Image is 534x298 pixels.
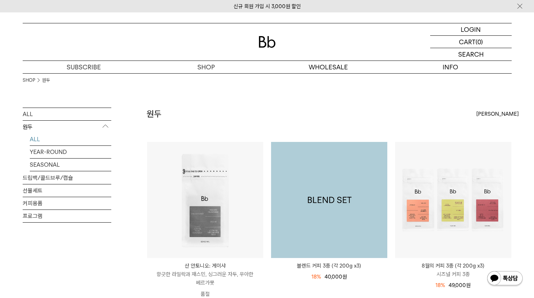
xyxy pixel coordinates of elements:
p: WHOLESALE [267,61,389,73]
a: ALL [23,108,111,120]
p: LOGIN [461,23,481,35]
img: 로고 [259,36,276,48]
h2: 원두 [147,108,162,120]
a: YEAR-ROUND [30,146,111,158]
a: 원두 [42,77,50,84]
a: 커피용품 [23,197,111,210]
a: 프로그램 [23,210,111,222]
a: ALL [30,133,111,145]
img: 카카오톡 채널 1:1 채팅 버튼 [487,270,523,287]
p: 향긋한 라일락과 재스민, 싱그러운 자두, 우아한 베르가못 [147,270,263,287]
span: 49,000 [449,282,471,288]
a: CART (0) [430,36,512,48]
p: SEARCH [458,48,484,61]
p: (0) [476,36,483,48]
p: CART [459,36,476,48]
p: 8월의 커피 3종 (각 200g x3) [395,262,511,270]
div: 18% [435,281,445,290]
p: INFO [389,61,512,73]
a: SHOP [23,77,35,84]
a: 드립백/콜드브루/캡슐 [23,172,111,184]
a: 8월의 커피 3종 (각 200g x3) 시즈널 커피 3종 [395,262,511,279]
a: SUBSCRIBE [23,61,145,73]
span: [PERSON_NAME] [476,110,519,118]
p: 시즈널 커피 3종 [395,270,511,279]
a: SHOP [145,61,267,73]
a: 신규 회원 가입 시 3,000원 할인 [234,3,301,10]
a: 산 안토니오: 게이샤 향긋한 라일락과 재스민, 싱그러운 자두, 우아한 베르가못 [147,262,263,287]
a: 블렌드 커피 3종 (각 200g x3) [271,142,387,258]
span: 원 [466,282,471,288]
p: 원두 [23,121,111,133]
a: LOGIN [430,23,512,36]
a: SEASONAL [30,159,111,171]
span: 40,000 [325,274,347,280]
p: 산 안토니오: 게이샤 [147,262,263,270]
img: 1000001179_add2_053.png [271,142,387,258]
a: 선물세트 [23,184,111,197]
img: 산 안토니오: 게이샤 [147,142,263,258]
a: 블렌드 커피 3종 (각 200g x3) [271,262,387,270]
img: 8월의 커피 3종 (각 200g x3) [395,142,511,258]
span: 원 [342,274,347,280]
div: 18% [311,273,321,281]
